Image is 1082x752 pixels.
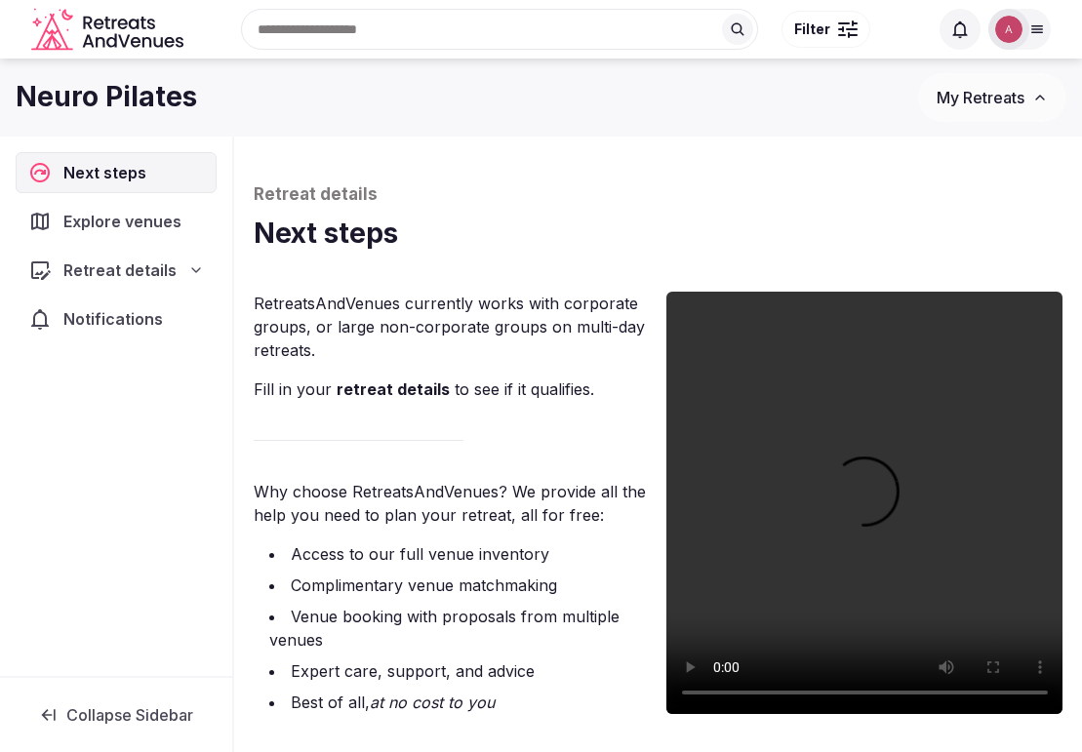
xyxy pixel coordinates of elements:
svg: Retreats and Venues company logo [31,8,187,52]
a: Visit the homepage [31,8,187,52]
span: Next steps [63,161,154,184]
video: Your browser does not support the video tag. [666,292,1063,714]
span: Collapse Sidebar [66,705,193,725]
li: Venue booking with proposals from multiple venues [269,605,651,652]
button: Filter [781,11,870,48]
p: Fill in your to see if it qualifies. [254,377,651,401]
a: Explore venues [16,201,217,242]
a: retreat details [337,379,450,399]
li: Expert care, support, and advice [269,659,651,683]
span: Retreat details [63,258,177,282]
a: Notifications [16,298,217,339]
a: Next steps [16,152,217,193]
li: Access to our full venue inventory [269,542,651,566]
li: Complimentary venue matchmaking [269,574,651,597]
span: My Retreats [937,88,1024,107]
img: alexandraecook [995,16,1022,43]
li: Best of all, [269,691,651,714]
h1: Next steps [254,215,1062,253]
p: Why choose RetreatsAndVenues? We provide all the help you need to plan your retreat, all for free: [254,480,651,527]
p: Retreat details [254,183,1062,207]
span: Filter [794,20,830,39]
button: Collapse Sidebar [16,693,217,736]
p: RetreatsAndVenues currently works with corporate groups, or large non-corporate groups on multi-d... [254,292,651,362]
em: at no cost to you [370,693,495,712]
h1: Neuro Pilates [16,78,197,116]
span: Explore venues [63,210,189,233]
button: My Retreats [918,73,1066,122]
span: Notifications [63,307,171,331]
